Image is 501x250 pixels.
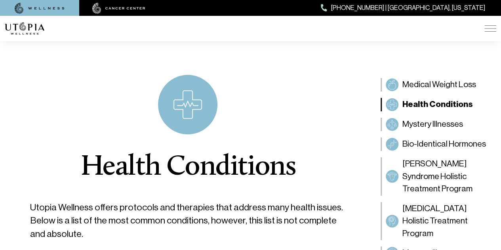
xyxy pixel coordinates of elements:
[15,3,65,14] img: wellness
[484,25,496,32] img: icon-hamburger
[387,172,397,181] img: Sjögren’s Syndrome Holistic Treatment Program
[5,22,44,35] img: logo
[92,3,145,14] img: cancer center
[381,157,496,196] a: Sjögren’s Syndrome Holistic Treatment Program[PERSON_NAME] Syndrome Holistic Treatment Program
[402,138,486,151] span: Bio-Identical Hormones
[387,139,397,149] img: Bio-Identical Hormones
[80,153,296,182] h1: Health Conditions
[381,137,496,151] a: Bio-Identical HormonesBio-Identical Hormones
[381,202,496,240] a: Dementia Holistic Treatment Program[MEDICAL_DATA] Holistic Treatment Program
[402,78,476,91] span: Medical Weight Loss
[173,90,202,119] img: icon
[381,98,496,111] a: Health ConditionsHealth Conditions
[387,120,397,129] img: Mystery Illnesses
[402,202,492,240] span: [MEDICAL_DATA] Holistic Treatment Program
[30,201,346,240] p: Utopia Wellness offers protocols and therapies that address many health issues. Below is a list o...
[381,78,496,92] a: Medical Weight LossMedical Weight Loss
[387,80,397,90] img: Medical Weight Loss
[387,216,397,226] img: Dementia Holistic Treatment Program
[402,118,463,131] span: Mystery Illnesses
[321,3,485,13] a: [PHONE_NUMBER] | [GEOGRAPHIC_DATA], [US_STATE]
[387,100,397,109] img: Health Conditions
[331,3,485,13] span: [PHONE_NUMBER] | [GEOGRAPHIC_DATA], [US_STATE]
[381,118,496,131] a: Mystery IllnessesMystery Illnesses
[402,158,492,195] span: [PERSON_NAME] Syndrome Holistic Treatment Program
[402,98,473,111] span: Health Conditions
